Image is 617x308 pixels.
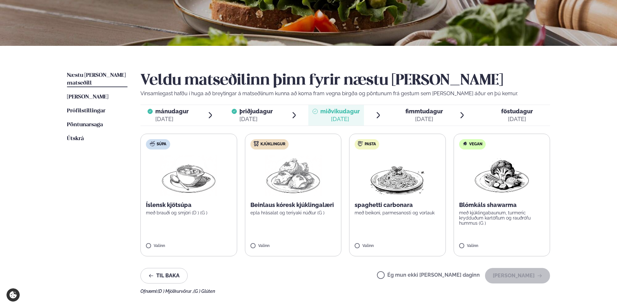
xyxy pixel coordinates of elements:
[67,121,103,129] a: Pöntunarsaga
[140,90,550,98] p: Vinsamlegast hafðu í huga að breytingar á matseðlinum kunna að koma fram vegna birgða og pöntunum...
[155,108,189,115] span: mánudagur
[157,142,166,147] span: Súpa
[250,210,336,215] p: epla hrásalat og teriyaki núðlur (G )
[469,142,482,147] span: Vegan
[369,155,426,196] img: Spagetti.png
[459,201,545,209] p: Blómkáls shawarma
[67,135,84,143] a: Útskrá
[358,141,363,146] img: pasta.svg
[155,115,189,123] div: [DATE]
[160,155,217,196] img: Soup.png
[501,108,533,115] span: föstudagur
[140,72,550,90] h2: Veldu matseðilinn þinn fyrir næstu [PERSON_NAME]
[67,93,108,101] a: [PERSON_NAME]
[67,108,105,114] span: Prófílstillingar
[67,73,126,86] span: Næstu [PERSON_NAME] matseðill
[405,108,443,115] span: fimmtudagur
[67,72,127,87] a: Næstu [PERSON_NAME] matseðill
[365,142,376,147] span: Pasta
[67,94,108,100] span: [PERSON_NAME]
[265,155,322,196] img: Chicken-thighs.png
[140,268,188,283] button: Til baka
[459,210,545,226] p: með kjúklingabaunum, turmeric krydduðum kartöflum og rauðrófu hummus (G )
[405,115,443,123] div: [DATE]
[320,115,360,123] div: [DATE]
[250,201,336,209] p: Beinlaus kóresk kjúklingalæri
[193,289,215,294] span: (G ) Glúten
[355,201,440,209] p: spaghetti carbonara
[67,107,105,115] a: Prófílstillingar
[146,201,232,209] p: Íslensk kjötsúpa
[150,141,155,146] img: soup.svg
[239,115,273,123] div: [DATE]
[260,142,285,147] span: Kjúklingur
[462,141,468,146] img: Vegan.svg
[140,289,550,294] div: Ofnæmi:
[239,108,273,115] span: þriðjudagur
[501,115,533,123] div: [DATE]
[485,268,550,283] button: [PERSON_NAME]
[67,122,103,128] span: Pöntunarsaga
[355,210,440,215] p: með beikoni, parmesanosti og vorlauk
[67,136,84,141] span: Útskrá
[320,108,360,115] span: miðvikudagur
[473,155,530,196] img: Vegan.png
[158,289,193,294] span: (D ) Mjólkurvörur ,
[254,141,259,146] img: chicken.svg
[6,288,20,302] a: Cookie settings
[146,210,232,215] p: með brauði og smjöri (D ) (G )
